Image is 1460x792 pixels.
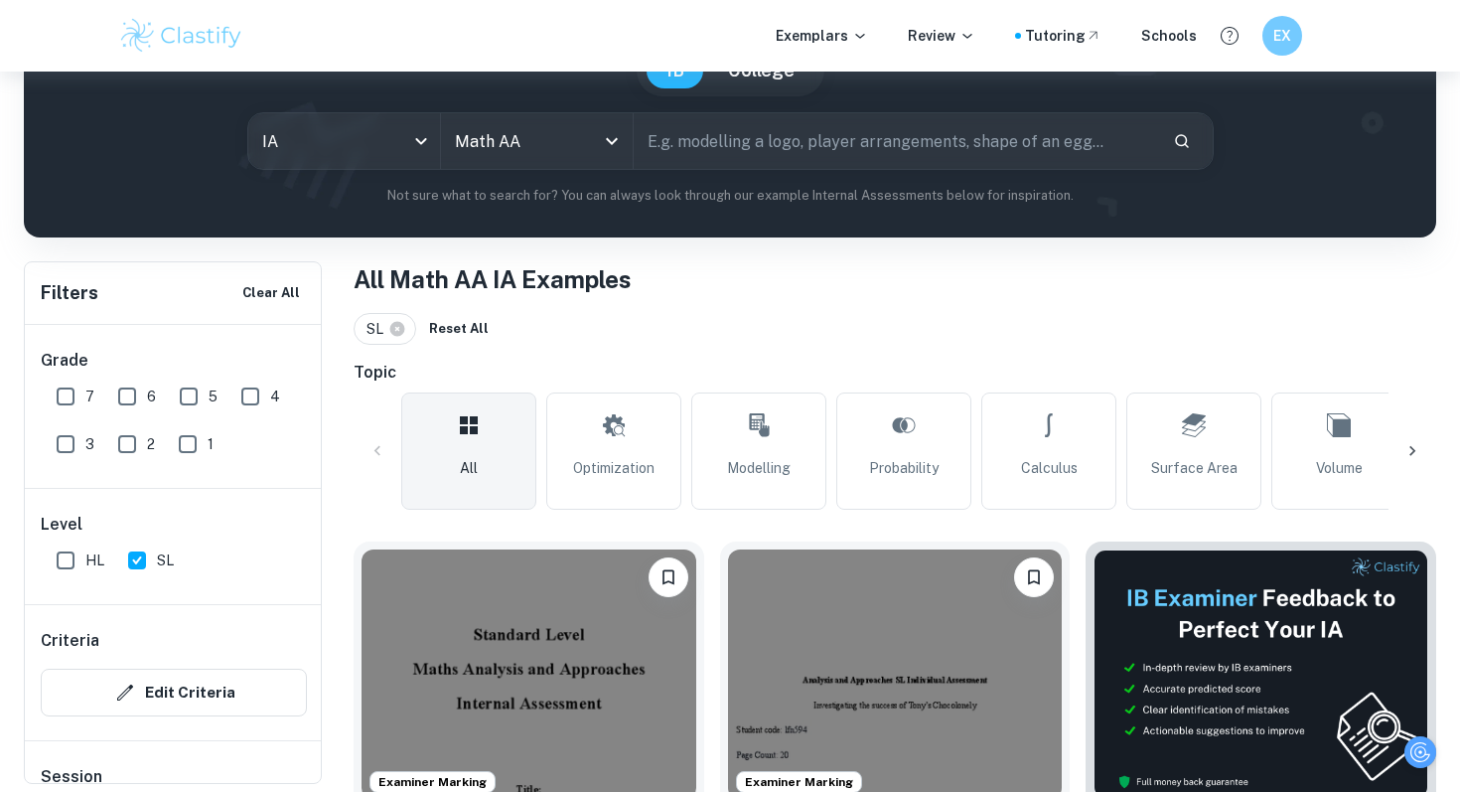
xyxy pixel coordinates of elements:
[1271,25,1294,47] h6: EX
[649,557,688,597] button: Bookmark
[869,457,939,479] span: Probability
[41,669,307,716] button: Edit Criteria
[1165,124,1199,158] button: Search
[1021,457,1078,479] span: Calculus
[366,318,392,340] span: SL
[41,513,307,537] h6: Level
[1262,16,1302,56] button: EX
[40,186,1420,206] p: Not sure what to search for? You can always look through our example Internal Assessments below f...
[460,457,478,479] span: All
[1141,25,1197,47] a: Schools
[737,773,861,791] span: Examiner Marking
[85,433,94,455] span: 3
[354,313,416,345] div: SL
[237,278,305,308] button: Clear All
[1014,557,1054,597] button: Bookmark
[85,386,94,407] span: 7
[776,25,868,47] p: Exemplars
[208,433,214,455] span: 1
[157,550,174,571] span: SL
[1213,19,1246,53] button: Help and Feedback
[598,127,626,155] button: Open
[727,457,791,479] span: Modelling
[85,550,104,571] span: HL
[41,349,307,373] h6: Grade
[424,314,494,344] button: Reset All
[270,386,280,407] span: 4
[41,629,99,653] h6: Criteria
[147,386,156,407] span: 6
[354,361,1436,385] h6: Topic
[1151,457,1238,479] span: Surface Area
[41,279,98,307] h6: Filters
[1316,457,1363,479] span: Volume
[370,773,495,791] span: Examiner Marking
[147,433,155,455] span: 2
[118,16,244,56] img: Clastify logo
[248,113,440,169] div: IA
[354,261,1436,297] h1: All Math AA IA Examples
[573,457,655,479] span: Optimization
[209,386,218,407] span: 5
[1025,25,1101,47] a: Tutoring
[634,113,1157,169] input: E.g. modelling a logo, player arrangements, shape of an egg...
[908,25,975,47] p: Review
